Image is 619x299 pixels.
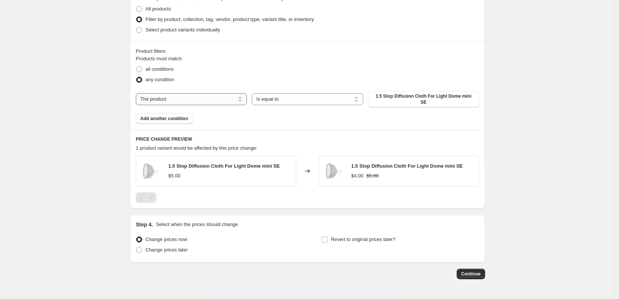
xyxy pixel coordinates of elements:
[145,247,188,253] span: Change prices later
[351,163,463,169] span: 1.5 Stop Diffusion Cloth For Light Dome mini SE
[136,221,153,228] h2: Step 4.
[168,172,181,180] div: $5.00
[368,91,479,107] button: 1.5 Stop Diffusion Cloth For Light Dome mini SE
[136,145,257,151] span: 1 product variant would be affected by this price change:
[136,56,183,61] span: Products must match:
[136,192,156,203] nav: Pagination
[373,93,475,105] span: 1.5 Stop Diffusion Cloth For Light Dome mini SE
[136,113,193,124] button: Add another condition
[145,16,314,22] span: Filter by product, collection, tag, vendor, product type, variant title, or inventory
[367,172,379,180] strike: $5.00
[461,271,481,277] span: Continue
[156,221,238,228] p: Select when the prices should change
[331,237,396,242] span: Revert to original prices later?
[145,6,171,12] span: All products
[145,27,220,33] span: Select product variants individually
[145,77,174,82] span: any condition
[136,136,479,142] h6: PRICE CHANGE PREVIEW
[351,172,364,180] div: $4.00
[140,160,162,182] img: AputureamaranLightDomeMiniSE-1_7bd0c49d-0e08-408f-a9aa-e6985170f73a_80x.png
[145,237,187,242] span: Change prices now
[323,160,345,182] img: AputureamaranLightDomeMiniSE-1_7bd0c49d-0e08-408f-a9aa-e6985170f73a_80x.png
[136,48,479,55] div: Product filters
[168,163,280,169] span: 1.5 Stop Diffusion Cloth For Light Dome mini SE
[140,116,188,122] span: Add another condition
[457,269,485,279] button: Continue
[145,66,174,72] span: all conditions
